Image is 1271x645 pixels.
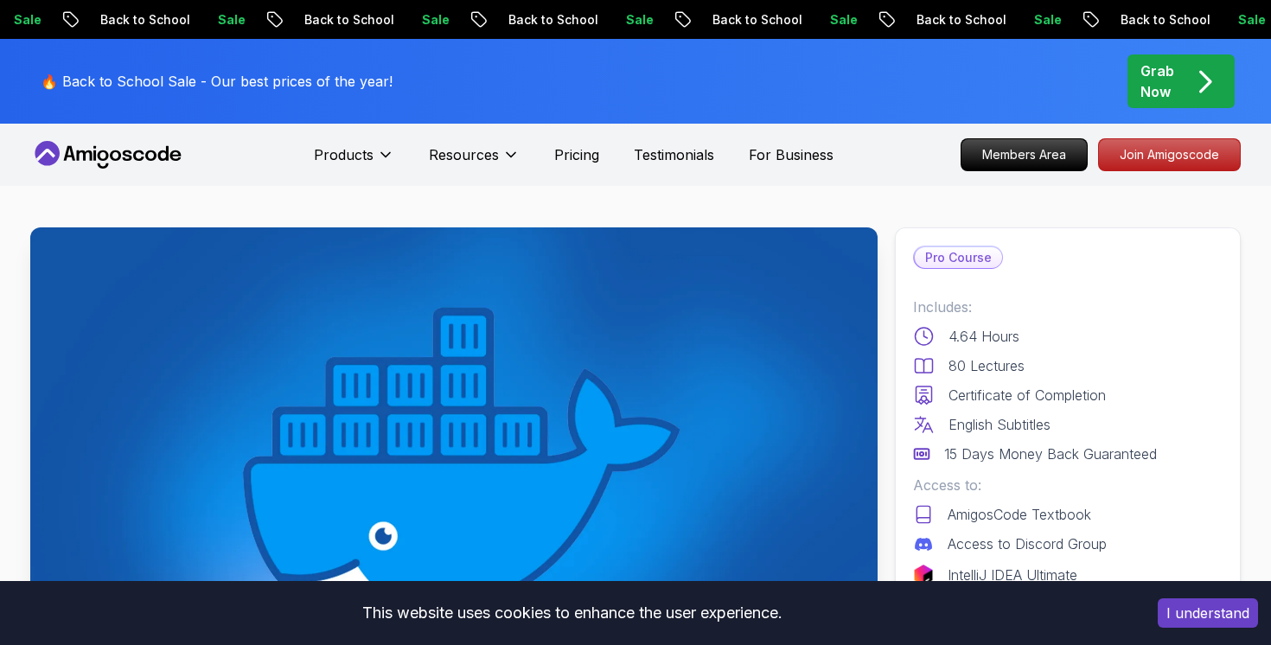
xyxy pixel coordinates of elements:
[1140,61,1174,102] p: Grab Now
[1012,11,1067,29] p: Sale
[948,326,1019,347] p: 4.64 Hours
[634,144,714,165] a: Testimonials
[894,11,1012,29] p: Back to School
[948,565,1077,585] p: IntelliJ IDEA Ultimate
[314,144,394,179] button: Products
[282,11,399,29] p: Back to School
[1098,11,1216,29] p: Back to School
[749,144,833,165] a: For Business
[1099,139,1240,170] p: Join Amigoscode
[604,11,659,29] p: Sale
[961,139,1087,170] p: Members Area
[429,144,499,165] p: Resources
[486,11,604,29] p: Back to School
[948,414,1051,435] p: English Subtitles
[429,144,520,179] button: Resources
[1098,138,1241,171] a: Join Amigoscode
[948,533,1107,554] p: Access to Discord Group
[915,247,1002,268] p: Pro Course
[961,138,1088,171] a: Members Area
[314,144,374,165] p: Products
[913,297,1223,317] p: Includes:
[913,565,934,585] img: jetbrains logo
[399,11,455,29] p: Sale
[948,504,1091,525] p: AmigosCode Textbook
[1158,598,1258,628] button: Accept cookies
[41,71,393,92] p: 🔥 Back to School Sale - Our best prices of the year!
[808,11,863,29] p: Sale
[913,475,1223,495] p: Access to:
[78,11,195,29] p: Back to School
[195,11,251,29] p: Sale
[690,11,808,29] p: Back to School
[554,144,599,165] a: Pricing
[944,444,1157,464] p: 15 Days Money Back Guaranteed
[948,385,1106,406] p: Certificate of Completion
[13,594,1132,632] div: This website uses cookies to enhance the user experience.
[1216,11,1271,29] p: Sale
[948,355,1025,376] p: 80 Lectures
